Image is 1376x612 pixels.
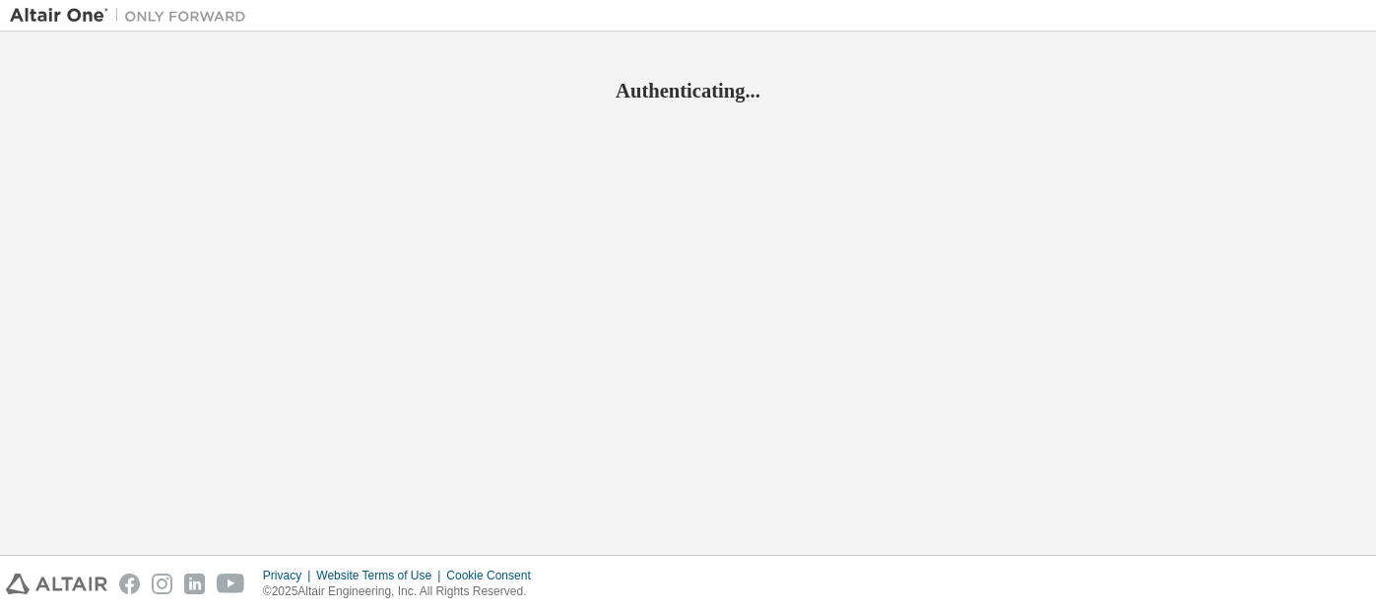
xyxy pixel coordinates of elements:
p: © 2025 Altair Engineering, Inc. All Rights Reserved. [263,583,543,600]
img: altair_logo.svg [6,574,107,594]
div: Website Terms of Use [316,568,446,583]
img: facebook.svg [119,574,140,594]
h2: Authenticating... [10,78,1366,103]
img: youtube.svg [217,574,245,594]
img: linkedin.svg [184,574,205,594]
img: instagram.svg [152,574,172,594]
img: Altair One [10,6,256,26]
div: Privacy [263,568,316,583]
div: Cookie Consent [446,568,542,583]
